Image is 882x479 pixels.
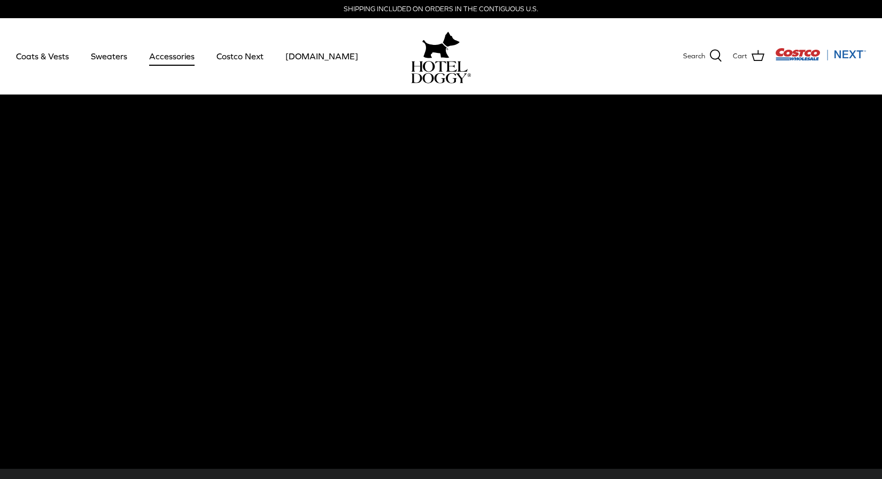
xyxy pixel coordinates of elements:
[81,38,137,74] a: Sweaters
[140,38,204,74] a: Accessories
[733,51,747,62] span: Cart
[683,51,705,62] span: Search
[411,61,471,83] img: hoteldoggycom
[775,55,866,63] a: Visit Costco Next
[422,29,460,61] img: hoteldoggy.com
[733,49,764,63] a: Cart
[775,48,866,61] img: Costco Next
[276,38,368,74] a: [DOMAIN_NAME]
[207,38,273,74] a: Costco Next
[6,38,79,74] a: Coats & Vests
[411,29,471,83] a: hoteldoggy.com hoteldoggycom
[683,49,722,63] a: Search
